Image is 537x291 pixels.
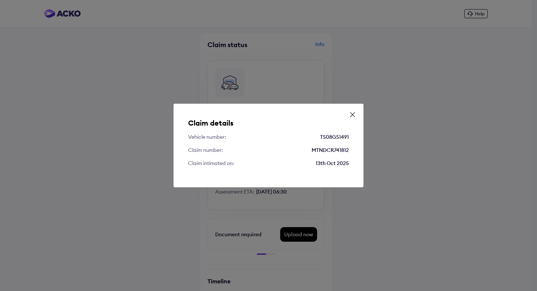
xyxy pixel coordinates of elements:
div: Vehicle number: [188,133,226,141]
div: MTNDCR741812 [312,146,349,154]
div: Claim intimated on: [188,160,234,167]
div: TS08GS1491 [320,133,349,141]
h5: Claim details [188,118,349,127]
div: Claim number: [188,146,223,154]
div: 13th Oct 2025 [316,160,349,167]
